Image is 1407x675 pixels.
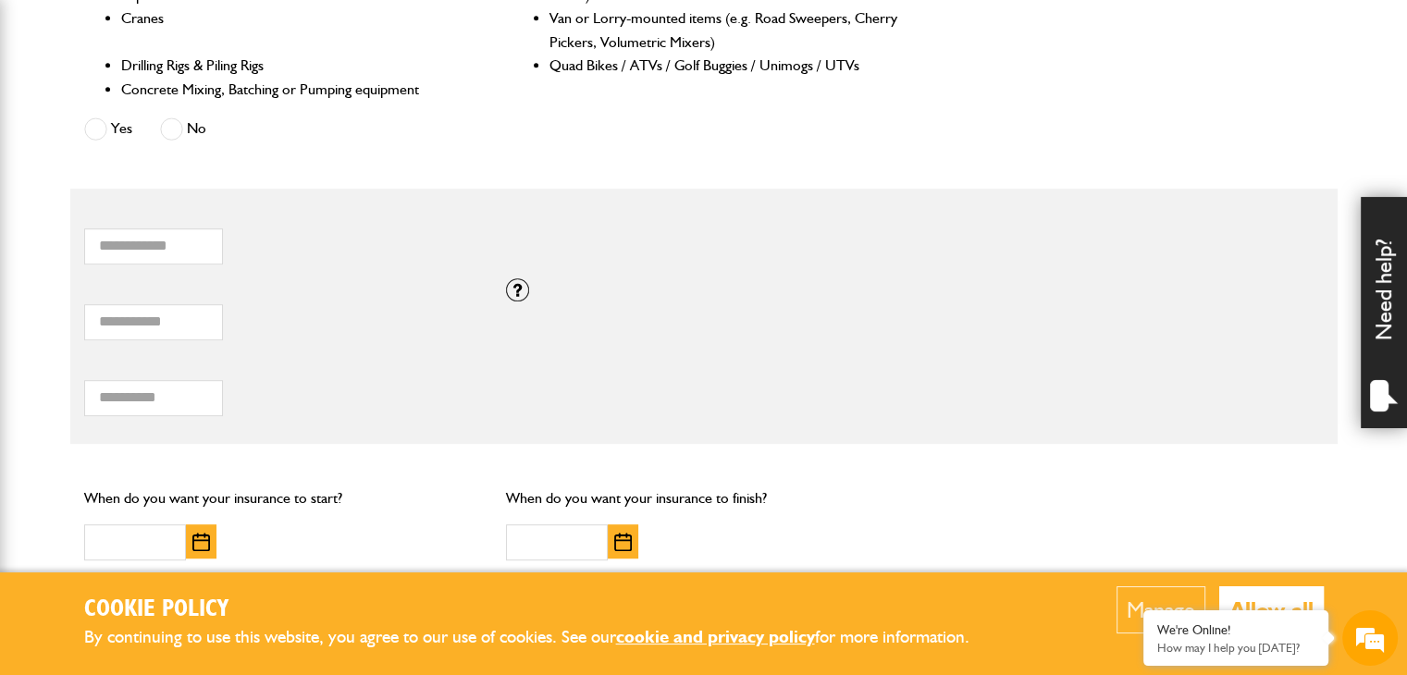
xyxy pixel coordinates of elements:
[614,533,632,551] img: Choose date
[121,54,472,78] li: Drilling Rigs & Piling Rigs
[24,335,338,514] textarea: Type your message and hit 'Enter'
[1219,586,1324,633] button: Allow all
[84,486,479,510] p: When do you want your insurance to start?
[192,533,210,551] img: Choose date
[24,226,338,266] input: Enter your email address
[31,103,78,129] img: d_20077148190_company_1631870298795_20077148190
[84,117,132,141] label: Yes
[549,6,900,54] li: Van or Lorry-mounted items (e.g. Road Sweepers, Cherry Pickers, Volumetric Mixers)
[121,78,472,102] li: Concrete Mixing, Batching or Pumping equipment
[1157,622,1314,638] div: We're Online!
[24,280,338,321] input: Enter your phone number
[252,531,336,556] em: Start Chat
[549,54,900,78] li: Quad Bikes / ATVs / Golf Buggies / Unimogs / UTVs
[160,117,206,141] label: No
[84,595,1000,624] h2: Cookie Policy
[1157,641,1314,655] p: How may I help you today?
[616,626,815,647] a: cookie and privacy policy
[24,171,338,212] input: Enter your last name
[121,6,472,54] li: Cranes
[84,623,1000,652] p: By continuing to use this website, you agree to our use of cookies. See our for more information.
[1361,197,1407,428] div: Need help?
[303,9,348,54] div: Minimize live chat window
[506,486,901,510] p: When do you want your insurance to finish?
[96,104,311,128] div: Chat with us now
[1117,586,1205,633] button: Manage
